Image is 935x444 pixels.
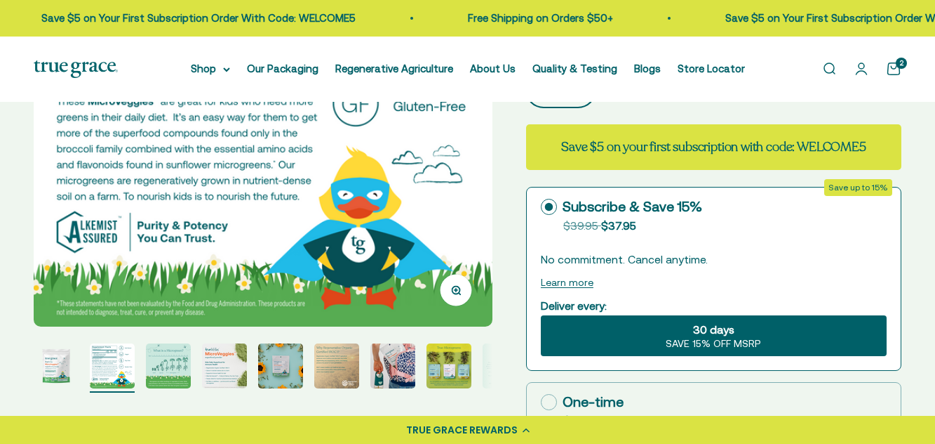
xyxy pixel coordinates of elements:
[370,344,415,393] button: Go to item 7
[34,344,79,388] img: Kids Daily Superfood for Immune Health* Easy way for kids to get more greens in their diet Regene...
[202,344,247,393] button: Go to item 4
[470,63,516,74] a: About Us
[483,344,527,393] button: Go to item 9
[464,12,609,24] a: Free Shipping on Orders $50+
[426,344,471,388] img: Our microgreens are grown in American soil and freeze-dried in small batches to capture the most ...
[247,63,318,74] a: Our Packaging
[314,344,359,388] img: Regenerative Organic Certified (ROC) agriculture produces more nutritious and abundant food while...
[191,60,230,77] summary: Shop
[37,10,351,27] p: Save $5 on Your First Subscription Order With Code: WELCOME5
[258,344,303,393] button: Go to item 5
[634,63,661,74] a: Blogs
[90,344,135,388] img: These MicroVeggies are great for kids who need more greens in their daily diet. It's an easy way ...
[561,138,866,155] strong: Save $5 on your first subscription with code: WELCOME5
[34,344,79,393] button: Go to item 1
[406,423,518,438] div: TRUE GRACE REWARDS
[314,344,359,393] button: Go to item 6
[335,63,453,74] a: Regenerative Agriculture
[258,344,303,388] img: Our microgreens may be tiny, but the way they’re grown makes a big difference for the health of p...
[896,58,907,69] cart-count: 2
[426,344,471,393] button: Go to item 8
[90,344,135,393] button: Go to item 2
[146,344,191,393] button: Go to item 3
[370,344,415,388] img: MicroVeggies in GK backpack Our microgreens may be tiny, but the way they’re grown makes a big di...
[202,344,247,388] img: Kids Daily Superfood for Immune Health* - Regenerative Organic Certified (ROC) - Grown in nutrien...
[678,63,745,74] a: Store Locator
[483,344,527,388] img: We work with Alkemist Labs, an independent, accredited botanical testing lab, to test the purity,...
[532,63,617,74] a: Quality & Testing
[146,344,191,388] img: Microgreens are edible seedlings of vegetables & herbs. While used primarily in the restaurant in...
